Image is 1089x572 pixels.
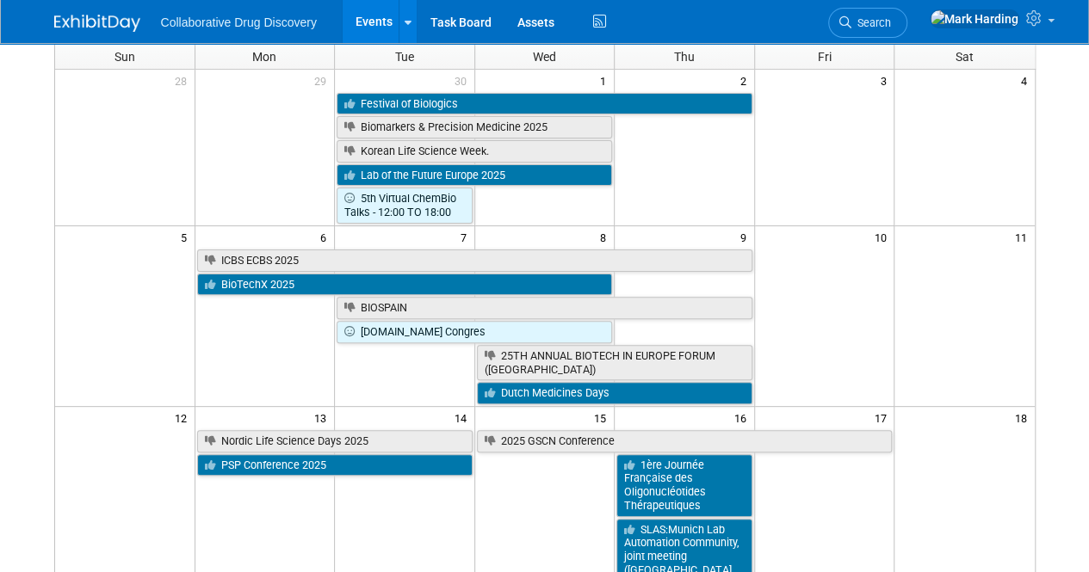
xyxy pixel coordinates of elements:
[312,407,334,428] span: 13
[592,407,614,428] span: 15
[733,407,754,428] span: 16
[337,140,612,163] a: Korean Life Science Week.
[197,249,752,272] a: ICBS ECBS 2025
[739,226,754,248] span: 9
[197,274,613,296] a: BioTechX 2025
[319,226,334,248] span: 6
[395,50,414,64] span: Tue
[598,70,614,91] span: 1
[173,407,195,428] span: 12
[453,70,474,91] span: 30
[739,70,754,91] span: 2
[878,70,894,91] span: 3
[337,321,612,343] a: [DOMAIN_NAME] Congres
[851,16,891,29] span: Search
[1013,226,1035,248] span: 11
[598,226,614,248] span: 8
[477,382,752,404] a: Dutch Medicines Days
[179,226,195,248] span: 5
[872,226,894,248] span: 10
[197,454,473,477] a: PSP Conference 2025
[337,93,752,115] a: Festival of Biologics
[337,188,473,223] a: 5th Virtual ChemBio Talks - 12:00 TO 18:00
[1019,70,1035,91] span: 4
[674,50,695,64] span: Thu
[453,407,474,428] span: 14
[872,407,894,428] span: 17
[1013,407,1035,428] span: 18
[828,8,907,38] a: Search
[54,15,140,32] img: ExhibitDay
[173,70,195,91] span: 28
[197,430,473,452] a: Nordic Life Science Days 2025
[477,345,752,380] a: 25TH ANNUAL BIOTECH IN EUROPE FORUM ([GEOGRAPHIC_DATA])
[477,430,893,452] a: 2025 GSCN Conference
[161,15,317,29] span: Collaborative Drug Discovery
[956,50,974,64] span: Sat
[252,50,276,64] span: Mon
[616,454,752,517] a: 1ère Journée Française des Oligonucléotides Thérapeutiques
[337,116,612,138] a: Biomarkers & Precision Medicine 2025
[818,50,832,64] span: Fri
[533,50,556,64] span: Wed
[459,226,474,248] span: 7
[114,50,135,64] span: Sun
[312,70,334,91] span: 29
[930,9,1019,28] img: Mark Harding
[337,164,612,187] a: Lab of the Future Europe 2025
[337,297,752,319] a: BIOSPAIN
